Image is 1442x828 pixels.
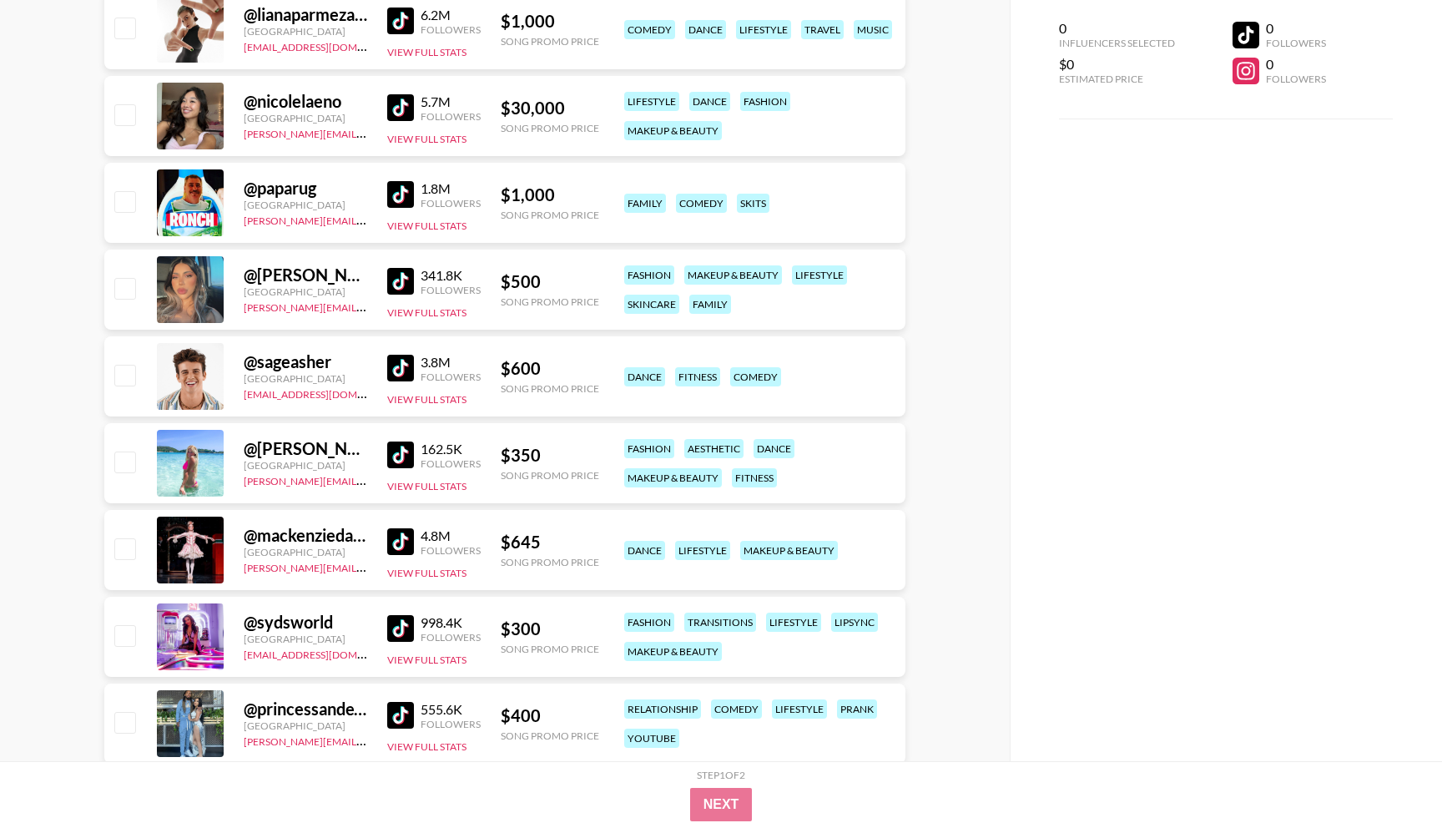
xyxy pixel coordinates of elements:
[387,740,466,753] button: View Full Stats
[421,93,481,110] div: 5.7M
[421,544,481,557] div: Followers
[501,532,599,553] div: $ 645
[689,92,730,111] div: dance
[740,541,838,560] div: makeup & beauty
[244,472,491,487] a: [PERSON_NAME][EMAIL_ADDRESS][DOMAIN_NAME]
[421,267,481,284] div: 341.8K
[624,468,722,487] div: makeup & beauty
[501,35,599,48] div: Song Promo Price
[387,46,466,58] button: View Full Stats
[831,613,878,632] div: lipsync
[387,133,466,145] button: View Full Stats
[421,284,481,296] div: Followers
[244,459,367,472] div: [GEOGRAPHIC_DATA]
[244,199,367,211] div: [GEOGRAPHIC_DATA]
[501,445,599,466] div: $ 350
[624,20,675,39] div: comedy
[244,633,367,645] div: [GEOGRAPHIC_DATA]
[1266,20,1326,37] div: 0
[684,613,756,632] div: transitions
[501,469,599,482] div: Song Promo Price
[421,701,481,718] div: 555.6K
[501,730,599,742] div: Song Promo Price
[501,643,599,655] div: Song Promo Price
[421,371,481,383] div: Followers
[1059,20,1175,37] div: 0
[689,295,731,314] div: family
[421,354,481,371] div: 3.8M
[711,699,762,719] div: comedy
[387,480,466,492] button: View Full Stats
[690,788,753,821] button: Next
[387,702,414,729] img: TikTok
[244,124,491,140] a: [PERSON_NAME][EMAIL_ADDRESS][DOMAIN_NAME]
[244,719,367,732] div: [GEOGRAPHIC_DATA]
[1059,73,1175,85] div: Estimated Price
[624,121,722,140] div: makeup & beauty
[501,122,599,134] div: Song Promo Price
[387,306,466,319] button: View Full Stats
[854,20,892,39] div: music
[244,546,367,558] div: [GEOGRAPHIC_DATA]
[697,769,745,781] div: Step 1 of 2
[624,92,679,111] div: lifestyle
[736,20,791,39] div: lifestyle
[684,265,782,285] div: makeup & beauty
[244,112,367,124] div: [GEOGRAPHIC_DATA]
[244,25,367,38] div: [GEOGRAPHIC_DATA]
[244,525,367,546] div: @ mackenziedaviz
[421,631,481,644] div: Followers
[624,265,674,285] div: fashion
[421,180,481,197] div: 1.8M
[244,385,411,401] a: [EMAIL_ADDRESS][DOMAIN_NAME]
[387,181,414,208] img: TikTok
[730,367,781,386] div: comedy
[1266,56,1326,73] div: 0
[624,699,701,719] div: relationship
[387,268,414,295] img: TikTok
[676,194,727,213] div: comedy
[624,367,665,386] div: dance
[387,355,414,381] img: TikTok
[387,393,466,406] button: View Full Stats
[1266,37,1326,49] div: Followers
[501,184,599,205] div: $ 1,000
[624,194,666,213] div: family
[244,612,367,633] div: @ sydsworld
[740,92,790,111] div: fashion
[675,541,730,560] div: lifestyle
[244,732,491,748] a: [PERSON_NAME][EMAIL_ADDRESS][DOMAIN_NAME]
[244,211,491,227] a: [PERSON_NAME][EMAIL_ADDRESS][DOMAIN_NAME]
[244,438,367,459] div: @ [PERSON_NAME].[PERSON_NAME]
[244,285,367,298] div: [GEOGRAPHIC_DATA]
[244,645,411,661] a: [EMAIL_ADDRESS][DOMAIN_NAME]
[387,567,466,579] button: View Full Stats
[421,197,481,210] div: Followers
[421,614,481,631] div: 998.4K
[244,178,367,199] div: @ paparug
[766,613,821,632] div: lifestyle
[387,442,414,468] img: TikTok
[244,351,367,372] div: @ sageasher
[732,468,777,487] div: fitness
[501,209,599,221] div: Song Promo Price
[501,618,599,639] div: $ 300
[501,295,599,308] div: Song Promo Price
[421,528,481,544] div: 4.8M
[421,457,481,470] div: Followers
[624,729,679,748] div: youtube
[624,295,679,314] div: skincare
[244,558,491,574] a: [PERSON_NAME][EMAIL_ADDRESS][DOMAIN_NAME]
[421,110,481,123] div: Followers
[501,358,599,379] div: $ 600
[421,23,481,36] div: Followers
[244,91,367,112] div: @ nicolelaeno
[792,265,847,285] div: lifestyle
[387,94,414,121] img: TikTok
[1266,73,1326,85] div: Followers
[624,541,665,560] div: dance
[624,613,674,632] div: fashion
[501,98,599,119] div: $ 30,000
[244,372,367,385] div: [GEOGRAPHIC_DATA]
[501,382,599,395] div: Song Promo Price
